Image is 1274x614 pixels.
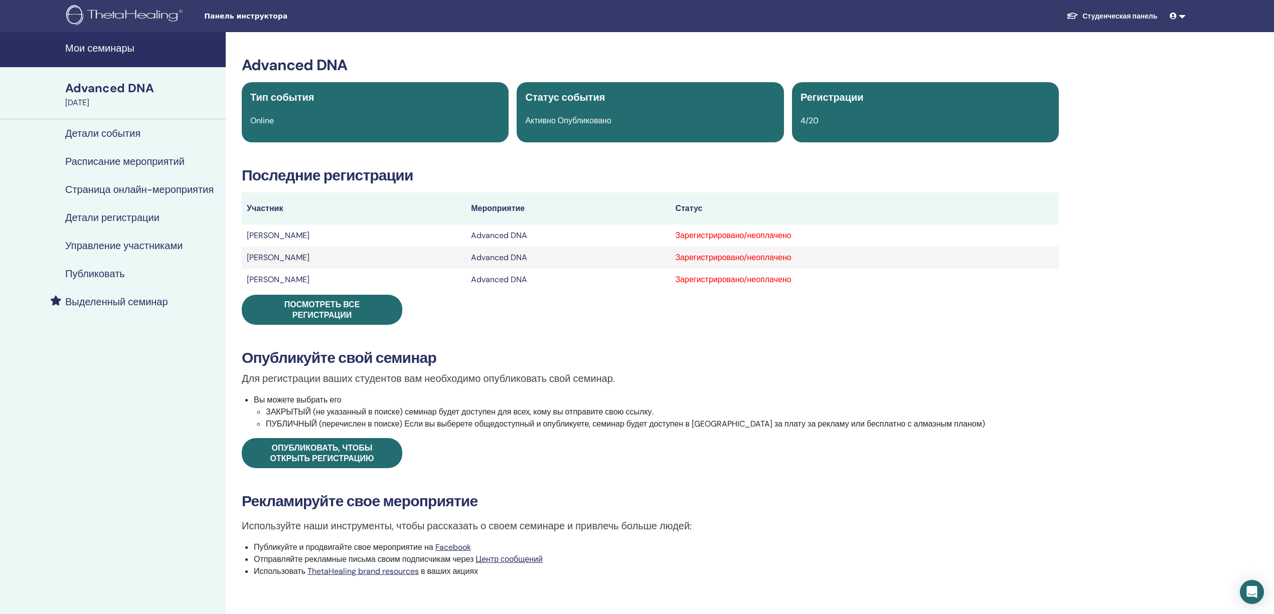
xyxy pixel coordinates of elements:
div: Advanced DNA [65,80,220,97]
div: Зарегистрировано/неоплачено [675,274,1054,286]
a: Опубликовать, чтобы открыть регистрацию [242,438,402,468]
span: Статус события [525,91,605,104]
td: Advanced DNA [466,247,670,269]
p: Для регистрации ваших студентов вам необходимо опубликовать свой семинар. [242,371,1059,386]
img: graduation-cap-white.svg [1066,12,1078,20]
span: Активно Опубликовано [525,115,611,126]
h3: Рекламируйте свое мероприятие [242,492,1059,510]
div: [DATE] [65,97,220,109]
a: Центр сообщений [475,554,543,564]
td: Advanced DNA [466,225,670,247]
h4: Управление участниками [65,240,183,252]
td: [PERSON_NAME] [242,225,466,247]
td: Advanced DNA [466,269,670,291]
span: Опубликовать, чтобы открыть регистрацию [270,443,374,464]
h4: Страница онлайн-мероприятия [65,183,214,195]
span: Панель инструктора [204,11,355,22]
a: Посмотреть все регистрации [242,295,402,325]
div: Open Intercom Messenger [1240,580,1264,604]
li: Публикуйте и продвигайте свое мероприятие на [254,541,1059,553]
h3: Advanced DNA [242,56,1059,74]
li: Вы можете выбрать его [254,394,1059,430]
div: Зарегистрировано/неоплачено [675,230,1054,242]
th: Участник [242,192,466,225]
span: Online [250,115,274,126]
a: Advanced DNA[DATE] [59,80,226,109]
h4: Мои семинары [65,42,220,54]
span: 4/20 [801,115,819,126]
h4: Расписание мероприятий [65,155,185,167]
li: Отправляйте рекламные письма своим подписчикам через [254,553,1059,565]
td: [PERSON_NAME] [242,269,466,291]
li: ЗАКРЫТЫЙ (не указанный в поиске) семинар будет доступен для всех, кому вы отправите свою ссылку. [266,406,1059,418]
h4: Выделенный семинар [65,296,168,308]
a: ThetaHealing brand resources [307,566,419,576]
h3: Опубликуйте свой семинар [242,349,1059,367]
h4: Детали события [65,127,140,139]
th: Мероприятие [466,192,670,225]
img: logo.png [66,5,186,28]
div: Зарегистрировано/неоплачено [675,252,1054,264]
span: Регистрации [801,91,864,104]
a: Facebook [435,542,471,552]
li: Использовать в ваших акциях [254,565,1059,577]
th: Статус [670,192,1059,225]
li: ПУБЛИЧНЫЙ (перечислен в поиске) Если вы выберете общедоступный и опубликуете, семинар будет досту... [266,418,1059,430]
h3: Последние регистрации [242,166,1059,184]
h4: Публиковать [65,268,125,280]
td: [PERSON_NAME] [242,247,466,269]
span: Посмотреть все регистрации [284,299,360,320]
p: Используйте наши инструменты, чтобы рассказать о своем семинаре и привлечь больше людей: [242,518,1059,533]
span: Тип события [250,91,314,104]
a: Студенческая панель [1058,7,1165,26]
h4: Детали регистрации [65,212,160,224]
